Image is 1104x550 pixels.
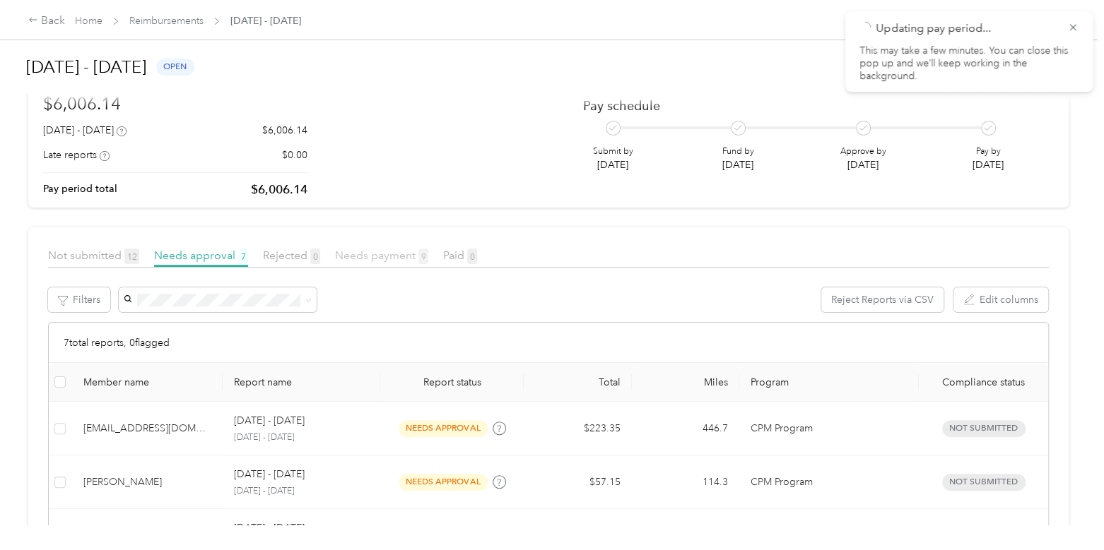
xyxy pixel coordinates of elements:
[83,421,211,436] div: [EMAIL_ADDRESS][DOMAIN_NAME]
[751,474,908,490] p: CPM Program
[234,485,369,498] p: [DATE] - [DATE]
[238,249,248,264] span: 7
[48,287,110,312] button: Filters
[75,15,102,27] a: Home
[72,363,223,402] th: Member name
[973,157,1004,172] p: [DATE]
[234,467,305,482] p: [DATE] - [DATE]
[467,249,477,264] span: 0
[840,145,886,158] p: Approve by
[399,420,488,436] span: needs approval
[632,455,739,509] td: 114.3
[751,421,908,436] p: CPM Program
[43,148,110,162] div: Late reports
[1025,471,1104,550] iframe: Everlance-gr Chat Button Frame
[234,431,369,444] p: [DATE] - [DATE]
[722,157,754,172] p: [DATE]
[28,13,65,30] div: Back
[973,145,1004,158] p: Pay by
[930,376,1037,388] span: Compliance status
[48,249,139,262] span: Not submitted
[49,323,1048,363] div: 7 total reports, 0 flagged
[739,402,919,455] td: CPM Program
[593,145,633,158] p: Submit by
[263,249,320,262] span: Rejected
[234,520,305,536] p: [DATE] - [DATE]
[535,376,620,388] div: Total
[156,59,194,75] span: open
[953,287,1048,312] button: Edit columns
[942,420,1026,436] span: Not submitted
[942,474,1026,490] span: Not submitted
[443,249,477,262] span: Paid
[418,249,428,264] span: 9
[83,474,211,490] div: [PERSON_NAME]
[821,287,944,312] button: Reject Reports via CSV
[335,249,428,262] span: Needs payment
[524,455,631,509] td: $57.15
[262,123,307,138] p: $6,006.14
[739,455,919,509] td: CPM Program
[43,181,117,196] p: Pay period total
[632,402,739,455] td: 446.7
[859,44,1079,83] p: This may take a few minutes. You can close this pop up and we’ll keep working in the background.
[593,157,633,172] p: [DATE]
[223,363,380,402] th: Report name
[154,249,248,262] span: Needs approval
[230,13,301,28] span: [DATE] - [DATE]
[739,363,919,402] th: Program
[251,181,307,198] p: $6,006.14
[876,20,1057,37] p: Updating pay period...
[282,148,307,162] p: $0.00
[643,376,728,388] div: Miles
[129,15,204,27] a: Reimbursements
[26,50,146,84] h1: [DATE] - [DATE]
[722,145,754,158] p: Fund by
[234,413,305,429] p: [DATE] - [DATE]
[124,249,139,264] span: 12
[392,376,512,388] span: Report status
[399,474,488,490] span: needs approval
[840,157,886,172] p: [DATE]
[310,249,320,264] span: 0
[43,123,127,138] div: [DATE] - [DATE]
[524,402,631,455] td: $223.35
[83,376,211,388] div: Member name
